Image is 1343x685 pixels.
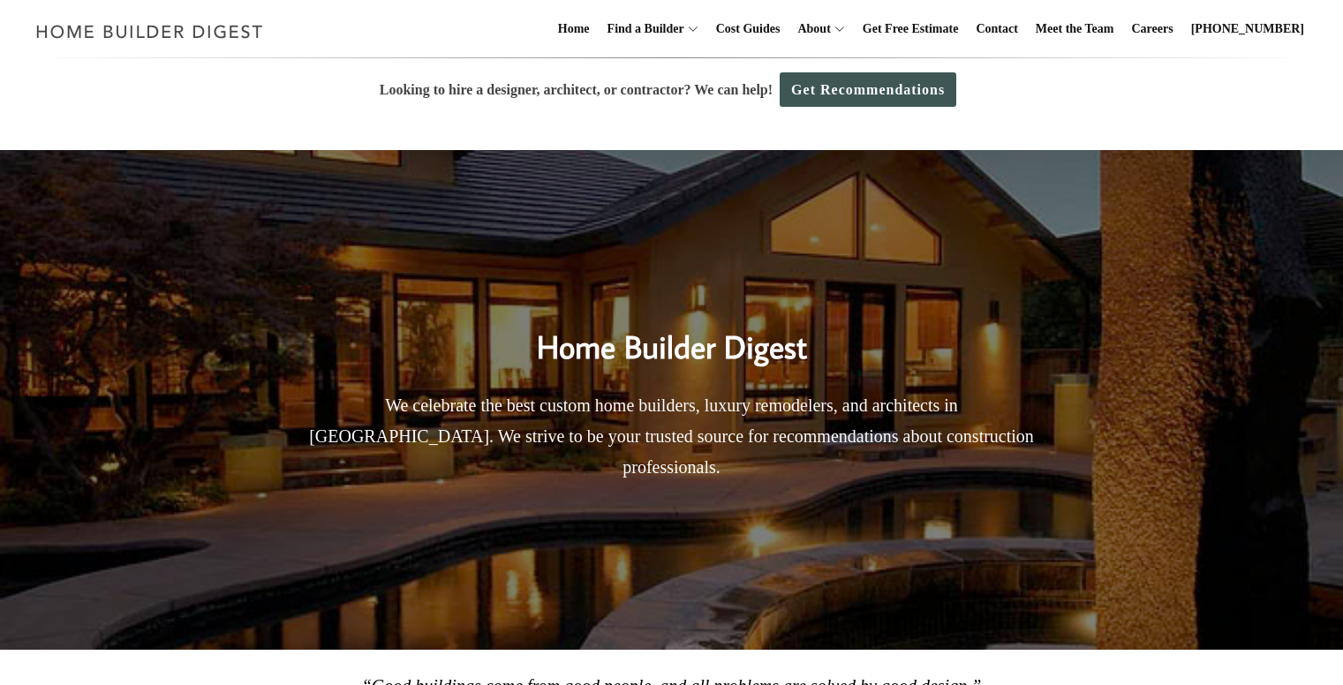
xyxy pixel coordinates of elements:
a: Get Free Estimate [856,1,966,57]
a: Home [551,1,597,57]
img: Home Builder Digest [28,14,271,49]
p: We celebrate the best custom home builders, luxury remodelers, and architects in [GEOGRAPHIC_DATA... [297,390,1047,483]
a: Careers [1125,1,1181,57]
a: Contact [969,1,1024,57]
a: Get Recommendations [780,72,956,107]
a: Cost Guides [709,1,788,57]
h2: Home Builder Digest [297,291,1047,371]
a: [PHONE_NUMBER] [1184,1,1311,57]
a: Meet the Team [1029,1,1121,57]
a: Find a Builder [600,1,684,57]
a: About [790,1,830,57]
